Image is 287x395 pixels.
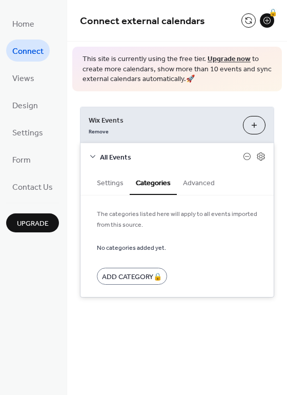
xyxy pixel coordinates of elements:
[6,39,50,62] a: Connect
[6,12,40,34] a: Home
[12,44,44,60] span: Connect
[130,170,177,195] button: Categories
[91,170,130,194] button: Settings
[6,121,49,143] a: Settings
[208,52,251,66] a: Upgrade now
[12,125,43,141] span: Settings
[97,208,257,230] span: The categories listed here will apply to all events imported from this source.
[97,242,166,253] span: No categories added yet.
[17,219,49,229] span: Upgrade
[12,152,31,168] span: Form
[6,148,37,170] a: Form
[80,11,205,31] span: Connect external calendars
[6,213,59,232] button: Upgrade
[100,152,243,163] span: All Events
[12,16,34,32] span: Home
[89,128,109,135] span: Remove
[177,170,221,194] button: Advanced
[6,67,40,89] a: Views
[89,115,235,126] span: Wix Events
[6,94,44,116] a: Design
[83,54,272,85] span: This site is currently using the free tier. to create more calendars, show more than 10 events an...
[12,98,38,114] span: Design
[12,71,34,87] span: Views
[12,180,53,195] span: Contact Us
[6,175,59,197] a: Contact Us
